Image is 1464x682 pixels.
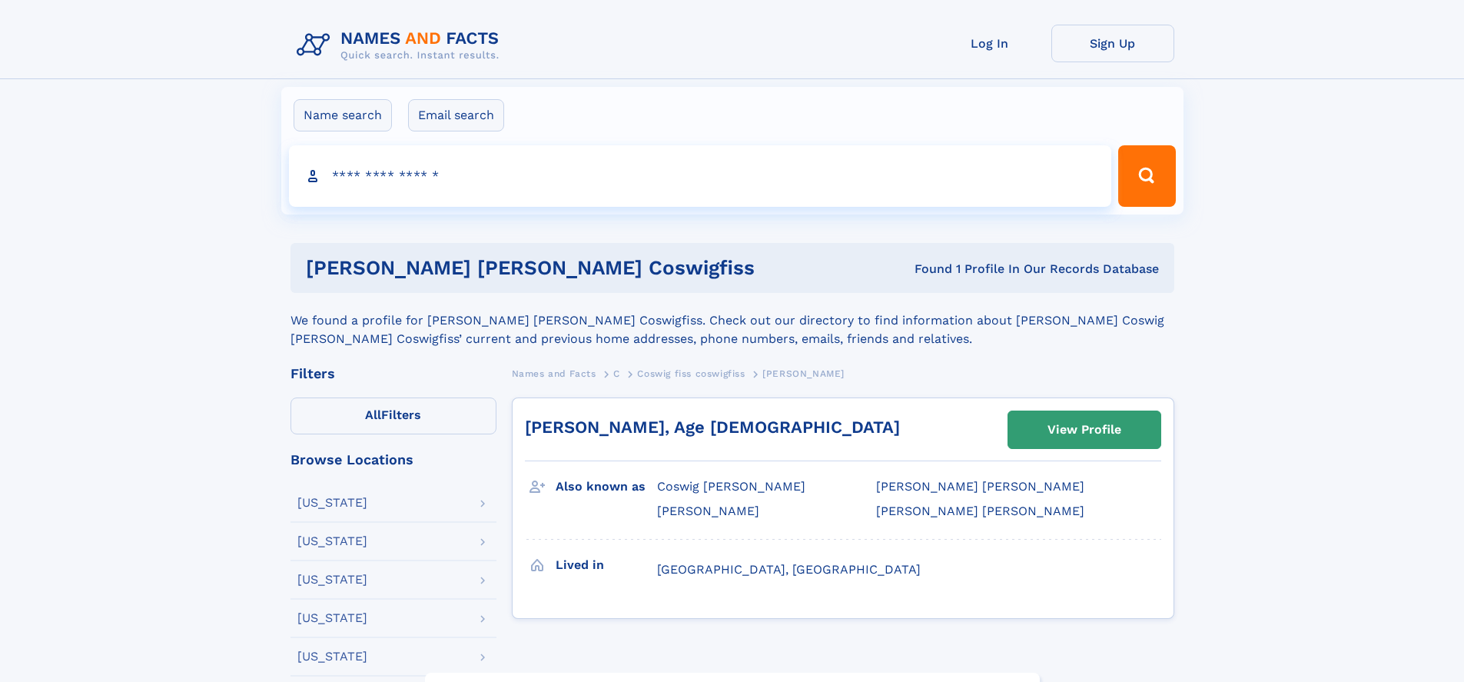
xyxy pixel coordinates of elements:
[876,479,1084,494] span: [PERSON_NAME] [PERSON_NAME]
[637,368,745,379] span: Coswig fiss coswigfiss
[297,497,367,509] div: [US_STATE]
[290,25,512,66] img: Logo Names and Facts
[306,258,835,278] h1: [PERSON_NAME] [PERSON_NAME] Coswigfiss
[657,562,921,577] span: [GEOGRAPHIC_DATA], [GEOGRAPHIC_DATA]
[512,364,596,383] a: Names and Facts
[657,479,805,494] span: Coswig [PERSON_NAME]
[290,367,496,381] div: Filters
[290,293,1174,348] div: We found a profile for [PERSON_NAME] [PERSON_NAME] Coswigfiss. Check out our directory to find in...
[290,398,496,434] label: Filters
[1047,412,1121,447] div: View Profile
[1051,25,1174,62] a: Sign Up
[289,145,1112,207] input: search input
[613,368,620,379] span: C
[1008,411,1160,448] a: View Profile
[290,453,496,467] div: Browse Locations
[297,612,367,624] div: [US_STATE]
[556,552,657,578] h3: Lived in
[297,574,367,586] div: [US_STATE]
[365,408,381,422] span: All
[297,650,367,663] div: [US_STATE]
[556,474,657,500] h3: Also known as
[525,418,900,437] a: [PERSON_NAME], Age [DEMOGRAPHIC_DATA]
[657,504,759,518] span: [PERSON_NAME]
[835,261,1159,278] div: Found 1 Profile In Our Records Database
[637,364,745,383] a: Coswig fiss coswigfiss
[294,99,392,131] label: Name search
[876,504,1084,518] span: [PERSON_NAME] [PERSON_NAME]
[408,99,504,131] label: Email search
[762,368,845,379] span: [PERSON_NAME]
[297,535,367,547] div: [US_STATE]
[613,364,620,383] a: C
[928,25,1051,62] a: Log In
[1118,145,1175,207] button: Search Button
